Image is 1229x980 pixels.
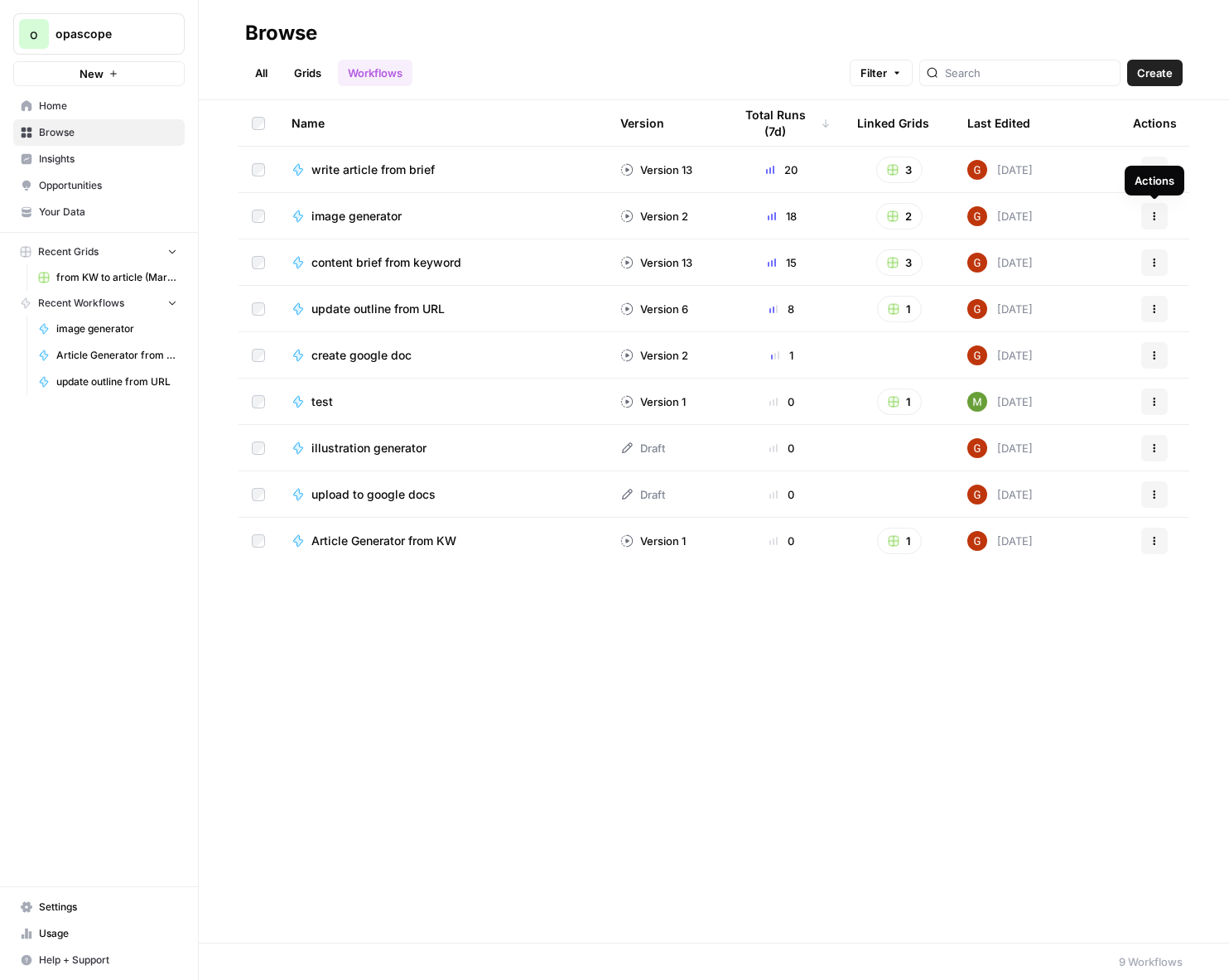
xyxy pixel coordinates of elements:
a: Opportunities [13,172,185,199]
button: 3 [876,157,923,183]
input: Search [945,65,1113,81]
span: o [30,24,38,44]
div: Version 1 [620,533,686,549]
span: Your Data [39,205,177,220]
div: Actions [1135,172,1174,189]
div: [DATE] [967,345,1033,365]
div: Version 1 [620,393,686,410]
a: All [245,60,277,86]
a: Home [13,93,185,119]
span: content brief from keyword [311,254,461,271]
button: 1 [877,296,922,322]
img: pobvtkb4t1czagu00cqquhmopsq1 [967,485,987,504]
div: Browse [245,20,317,46]
button: 2 [876,203,923,229]
div: 0 [733,486,831,503]
a: Settings [13,894,185,920]
div: Draft [620,440,665,456]
img: pobvtkb4t1czagu00cqquhmopsq1 [967,531,987,551]
span: Browse [39,125,177,140]
img: aw4436e01evswxek5rw27mrzmtbw [967,392,987,412]
a: image generator [292,208,594,224]
div: Actions [1133,100,1177,146]
span: Article Generator from KW [56,348,177,363]
span: Help + Support [39,953,177,968]
a: upload to google docs [292,486,594,503]
div: 20 [733,162,831,178]
div: Last Edited [967,100,1030,146]
div: Draft [620,486,665,503]
a: Your Data [13,199,185,225]
span: image generator [311,208,402,224]
div: Version 13 [620,162,692,178]
span: update outline from URL [311,301,445,317]
div: [DATE] [967,206,1033,226]
div: 0 [733,440,831,456]
button: 1 [877,389,922,415]
span: write article from brief [311,162,435,178]
span: create google doc [311,347,412,364]
a: Article Generator from KW [292,533,594,549]
div: [DATE] [967,438,1033,458]
div: 8 [733,301,831,317]
a: update outline from URL [31,369,185,395]
span: update outline from URL [56,374,177,389]
img: pobvtkb4t1czagu00cqquhmopsq1 [967,438,987,458]
a: Workflows [338,60,412,86]
img: pobvtkb4t1czagu00cqquhmopsq1 [967,160,987,180]
span: image generator [56,321,177,336]
div: [DATE] [967,531,1033,551]
div: Version 6 [620,301,688,317]
button: New [13,61,185,86]
a: Grids [284,60,331,86]
div: [DATE] [967,299,1033,319]
button: Recent Grids [13,239,185,264]
img: pobvtkb4t1czagu00cqquhmopsq1 [967,299,987,319]
span: Usage [39,926,177,941]
button: Workspace: opascope [13,13,185,55]
a: Insights [13,146,185,172]
div: [DATE] [967,160,1033,180]
div: 18 [733,208,831,224]
a: content brief from keyword [292,254,594,271]
button: Filter [850,60,913,86]
a: Article Generator from KW [31,342,185,369]
button: Recent Workflows [13,291,185,316]
span: Opportunities [39,178,177,193]
button: Create [1127,60,1183,86]
a: write article from brief [292,162,594,178]
div: [DATE] [967,253,1033,273]
div: 15 [733,254,831,271]
div: Linked Grids [857,100,929,146]
button: Help + Support [13,947,185,973]
div: [DATE] [967,485,1033,504]
div: [DATE] [967,392,1033,412]
span: Create [1137,65,1173,81]
button: 1 [877,528,922,554]
img: pobvtkb4t1czagu00cqquhmopsq1 [967,345,987,365]
span: Filter [860,65,887,81]
span: upload to google docs [311,486,436,503]
span: New [80,65,104,82]
div: Version [620,100,664,146]
a: Browse [13,119,185,146]
span: Home [39,99,177,113]
div: Name [292,100,594,146]
a: test [292,393,594,410]
span: Settings [39,900,177,915]
span: Recent Grids [38,244,99,259]
span: from KW to article (MariaDB) [56,270,177,285]
div: Version 2 [620,347,688,364]
button: 3 [876,249,923,276]
a: create google doc [292,347,594,364]
a: update outline from URL [292,301,594,317]
a: image generator [31,316,185,342]
img: pobvtkb4t1czagu00cqquhmopsq1 [967,253,987,273]
div: 0 [733,533,831,549]
div: Version 13 [620,254,692,271]
div: 0 [733,393,831,410]
a: from KW to article (MariaDB) [31,264,185,291]
img: pobvtkb4t1czagu00cqquhmopsq1 [967,206,987,226]
a: illustration generator [292,440,594,456]
div: 1 [733,347,831,364]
